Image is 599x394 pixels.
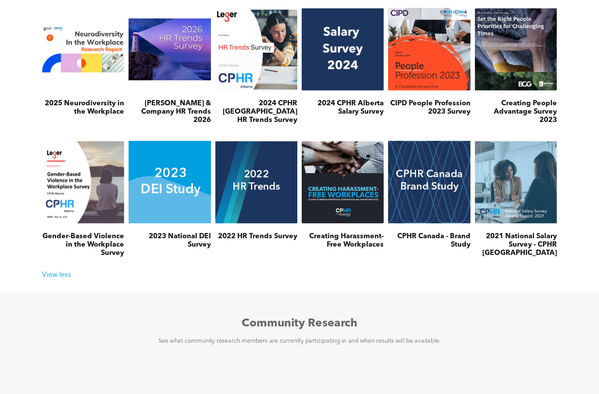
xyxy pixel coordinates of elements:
[42,100,124,116] h3: 2025 Neurodiversity in the Workplace
[475,100,557,125] h3: Creating People Advantage Survey 2023
[388,233,470,249] h3: CPHR Canada - Brand Study
[242,318,358,330] span: Community Research
[158,338,441,344] span: See what community research members are currently participating in and when results will be avail...
[38,271,561,279] div: View less
[302,100,384,116] h3: 2024 CPHR Alberta Salary Survey
[388,100,470,116] h3: CIPD People Profession 2023 Survey
[42,233,124,258] h3: Gender-Based Violence in the Workplace Survey
[475,233,557,258] h3: 2021 National Salary Survey - CPHR [GEOGRAPHIC_DATA]
[218,233,297,241] h3: 2022 HR Trends Survey
[128,100,210,125] h3: [PERSON_NAME] & Company HR Trends 2026
[215,100,297,125] h3: 2024 CPHR [GEOGRAPHIC_DATA] HR Trends Survey
[128,233,210,249] h3: 2023 National DEI Survey
[302,233,384,249] h3: Creating Harassment-Free Workplaces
